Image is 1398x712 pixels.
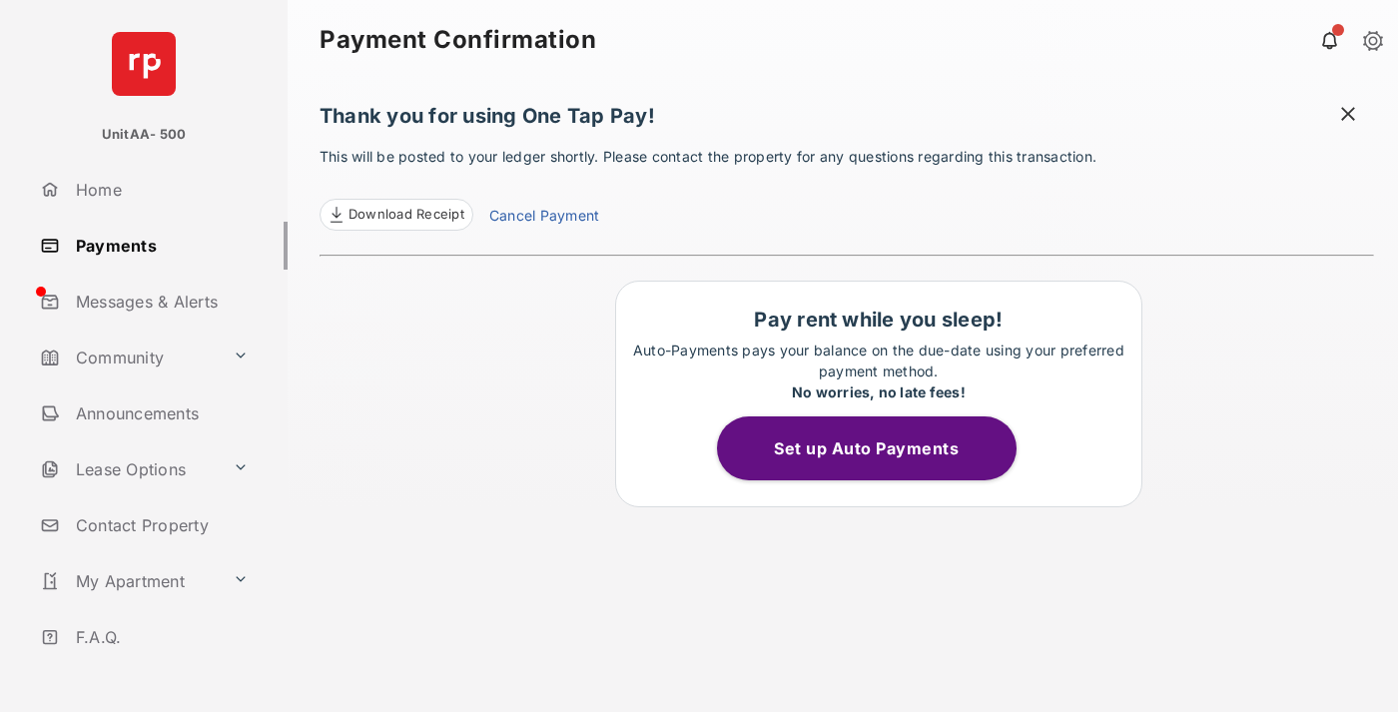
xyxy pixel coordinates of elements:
div: No worries, no late fees! [626,381,1131,402]
a: Contact Property [32,501,288,549]
a: Download Receipt [320,199,473,231]
p: UnitAA- 500 [102,125,187,145]
a: Lease Options [32,445,225,493]
h1: Pay rent while you sleep! [626,308,1131,332]
span: Download Receipt [349,205,464,225]
a: Community [32,334,225,381]
img: svg+xml;base64,PHN2ZyB4bWxucz0iaHR0cDovL3d3dy53My5vcmcvMjAwMC9zdmciIHdpZHRoPSI2NCIgaGVpZ2h0PSI2NC... [112,32,176,96]
p: Auto-Payments pays your balance on the due-date using your preferred payment method. [626,340,1131,402]
a: Cancel Payment [489,205,599,231]
a: Payments [32,222,288,270]
button: Set up Auto Payments [717,416,1017,480]
a: Messages & Alerts [32,278,288,326]
strong: Payment Confirmation [320,28,596,52]
a: Set up Auto Payments [717,438,1041,458]
a: Announcements [32,389,288,437]
h1: Thank you for using One Tap Pay! [320,104,1374,138]
a: F.A.Q. [32,613,288,661]
a: Home [32,166,288,214]
p: This will be posted to your ledger shortly. Please contact the property for any questions regardi... [320,146,1374,231]
a: My Apartment [32,557,225,605]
